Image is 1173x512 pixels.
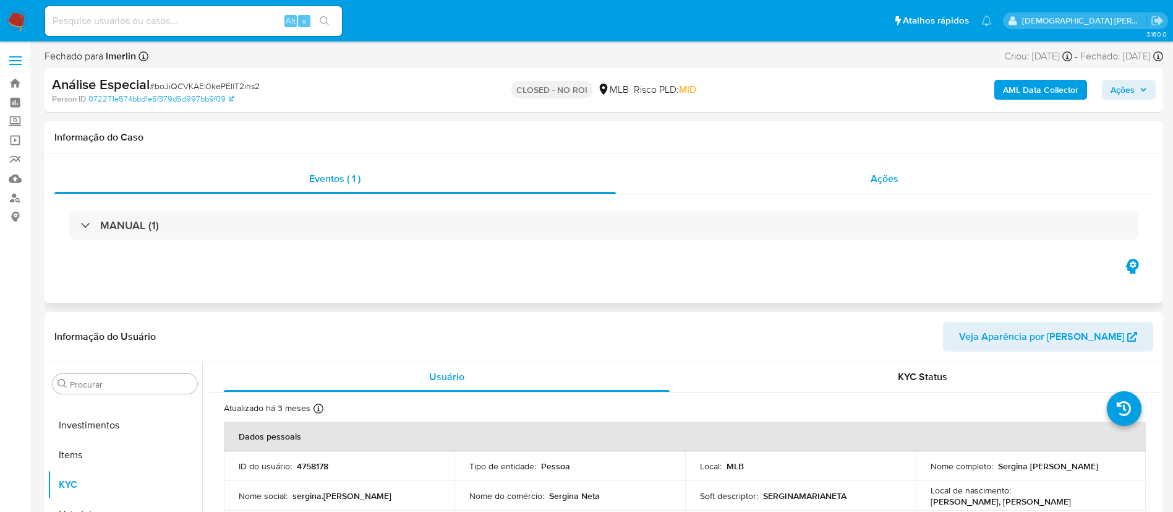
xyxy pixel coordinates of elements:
[1111,80,1135,100] span: Ações
[54,331,156,343] h1: Informação do Usuário
[469,490,544,501] p: Nome do comércio :
[224,402,310,414] p: Atualizado há 3 meses
[52,93,86,105] b: Person ID
[998,461,1098,472] p: Sergina [PERSON_NAME]
[549,490,600,501] p: Sergina Neta
[959,322,1124,352] span: Veja Aparência por [PERSON_NAME]
[239,490,288,501] p: Nome social :
[150,80,260,92] span: # boJiQCVKAEl0kePEIlT2ihs2
[69,211,1138,240] div: MANUAL (1)
[100,219,159,232] h3: MANUAL (1)
[45,50,136,63] span: Fechado para
[1004,50,1072,63] div: Criou: [DATE]
[292,490,391,501] p: sergina.[PERSON_NAME]
[469,461,536,472] p: Tipo de entidade :
[239,461,292,472] p: ID do usuário :
[224,422,1146,451] th: Dados pessoais
[679,82,696,97] span: MID
[103,49,136,63] b: lmerlin
[48,470,202,500] button: KYC
[700,461,722,472] p: Local :
[302,15,306,27] span: s
[45,13,342,29] input: Pesquise usuários ou casos...
[1075,50,1078,63] span: -
[597,83,629,97] div: MLB
[88,93,234,105] a: 072271e574bbd1e5f379d5d997bb9f09
[511,81,592,98] p: CLOSED - NO ROI
[48,440,202,470] button: Items
[1003,80,1078,100] b: AML Data Collector
[52,74,150,94] b: Análise Especial
[931,461,993,472] p: Nome completo :
[700,490,758,501] p: Soft descriptor :
[634,83,696,97] span: Risco PLD:
[54,131,1153,144] h1: Informação do Caso
[429,370,464,384] span: Usuário
[1151,14,1164,27] a: Sair
[943,322,1153,352] button: Veja Aparência por [PERSON_NAME]
[1102,80,1156,100] button: Ações
[312,12,337,30] button: search-icon
[898,370,947,384] span: KYC Status
[871,171,898,186] span: Ações
[763,490,847,501] p: SERGINAMARIANETA
[931,485,1011,496] p: Local de nascimento :
[309,171,360,186] span: Eventos ( 1 )
[903,14,969,27] span: Atalhos rápidos
[58,379,67,389] button: Procurar
[286,15,296,27] span: Alt
[541,461,570,472] p: Pessoa
[70,379,192,390] input: Procurar
[931,496,1071,507] p: [PERSON_NAME], [PERSON_NAME]
[48,410,202,440] button: Investimentos
[1080,50,1163,63] div: Fechado: [DATE]
[981,15,992,26] a: Notificações
[1022,15,1147,27] p: thais.asantos@mercadolivre.com
[727,461,744,472] p: MLB
[994,80,1087,100] button: AML Data Collector
[297,461,328,472] p: 4758178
